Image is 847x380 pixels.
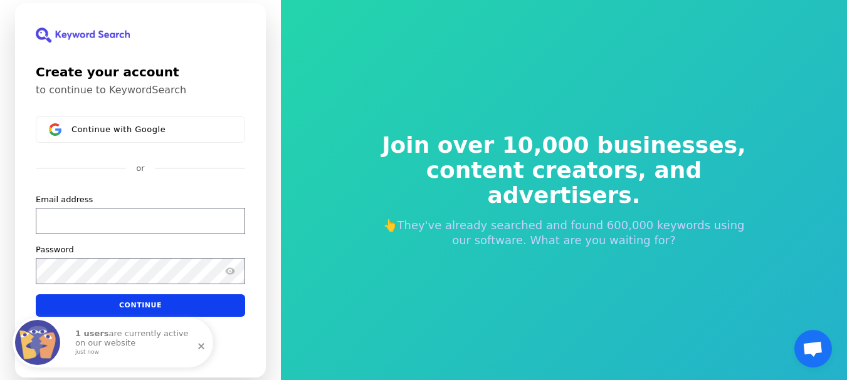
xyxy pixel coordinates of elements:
span: Continue with Google [71,124,166,134]
img: website_grey.svg [20,33,30,43]
img: tab_domain_overview_orange.svg [36,73,46,83]
div: Domain: [DOMAIN_NAME] [33,33,138,43]
label: Email address [36,193,93,205]
label: Password [36,244,74,255]
img: Fomo [15,320,60,365]
div: Domain Overview [50,74,112,82]
button: Show password [223,263,238,278]
div: Open chat [794,330,832,367]
img: tab_keywords_by_traffic_grey.svg [127,73,137,83]
button: Sign in with GoogleContinue with Google [36,116,245,143]
img: logo_orange.svg [20,20,30,30]
button: Continue [36,294,245,316]
small: just now [75,349,197,356]
p: 👆They've already searched and found 600,000 keywords using our software. What are you waiting for? [374,218,755,248]
p: are currently active on our website [75,329,201,355]
div: Keywords by Traffic [140,74,207,82]
img: KeywordSearch [36,28,130,43]
img: Sign in with Google [49,123,61,136]
p: to continue to KeywordSearch [36,84,245,96]
p: or [136,163,144,174]
h1: Create your account [36,63,245,81]
span: content creators, and advertisers. [374,158,755,208]
span: Join over 10,000 businesses, [374,133,755,158]
div: v 4.0.25 [35,20,61,30]
strong: 1 users [75,329,109,338]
